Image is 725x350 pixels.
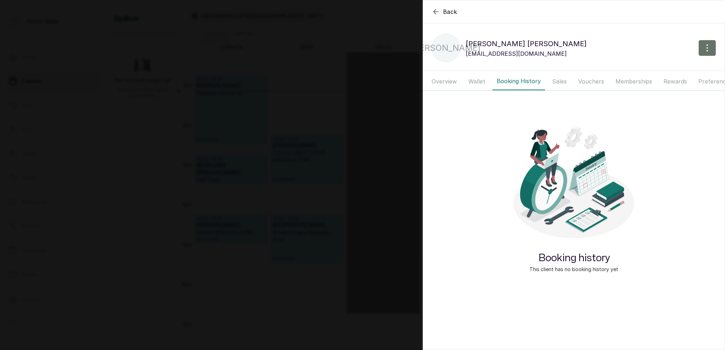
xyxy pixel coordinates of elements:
[432,7,457,16] button: Back
[492,72,545,90] button: Booking History
[574,72,608,90] button: Vouchers
[411,42,481,54] p: [PERSON_NAME]
[611,72,656,90] button: Memberships
[548,72,571,90] button: Sales
[427,72,461,90] button: Overview
[659,72,691,90] button: Rewards
[466,38,587,49] p: [PERSON_NAME] [PERSON_NAME]
[538,251,610,265] h2: Booking history
[529,265,618,273] p: This client has no booking history yet
[443,7,457,16] span: Back
[464,72,490,90] button: Wallet
[466,49,587,58] p: [EMAIL_ADDRESS][DOMAIN_NAME]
